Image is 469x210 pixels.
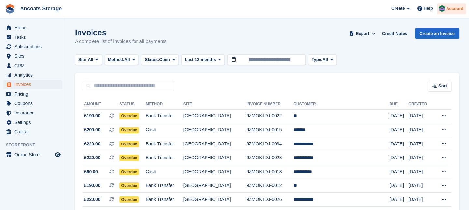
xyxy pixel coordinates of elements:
[246,193,293,207] td: 9ZMOK1DJ-0026
[119,196,139,203] span: Overdue
[84,112,101,119] span: £190.00
[183,109,247,123] td: [GEOGRAPHIC_DATA]
[390,137,409,151] td: [DATE]
[14,52,53,61] span: Sites
[3,80,62,89] a: menu
[3,33,62,42] a: menu
[84,196,101,203] span: £220.00
[390,193,409,207] td: [DATE]
[390,179,409,193] td: [DATE]
[14,23,53,32] span: Home
[119,141,139,147] span: Overdue
[159,56,170,63] span: Open
[124,56,130,63] span: All
[14,33,53,42] span: Tasks
[14,127,53,136] span: Capital
[146,99,183,110] th: Method
[84,182,101,189] span: £190.00
[3,89,62,98] a: menu
[6,142,65,148] span: Storefront
[14,118,53,127] span: Settings
[390,99,409,110] th: Due
[183,193,247,207] td: [GEOGRAPHIC_DATA]
[3,61,62,70] a: menu
[14,61,53,70] span: CRM
[108,56,125,63] span: Method:
[390,165,409,179] td: [DATE]
[119,127,139,133] span: Overdue
[119,182,139,189] span: Overdue
[3,127,62,136] a: menu
[146,137,183,151] td: Bank Transfer
[3,150,62,159] a: menu
[75,28,167,37] h1: Invoices
[246,109,293,123] td: 9ZMOK1DJ-0022
[183,165,247,179] td: [GEOGRAPHIC_DATA]
[183,151,247,165] td: [GEOGRAPHIC_DATA]
[390,151,409,165] td: [DATE]
[3,23,62,32] a: menu
[54,151,62,158] a: Preview store
[146,193,183,207] td: Bank Transfer
[408,193,433,207] td: [DATE]
[246,165,293,179] td: 9ZMOK1DJ-0018
[146,165,183,179] td: Cash
[119,113,139,119] span: Overdue
[14,150,53,159] span: Online Store
[424,5,433,12] span: Help
[356,30,369,37] span: Export
[119,169,139,175] span: Overdue
[146,123,183,137] td: Cash
[75,54,102,65] button: Site: All
[185,56,216,63] span: Last 12 months
[408,179,433,193] td: [DATE]
[390,123,409,137] td: [DATE]
[14,80,53,89] span: Invoices
[3,99,62,108] a: menu
[408,151,433,165] td: [DATE]
[408,99,433,110] th: Created
[183,179,247,193] td: [GEOGRAPHIC_DATA]
[438,83,447,89] span: Sort
[84,168,98,175] span: £60.00
[84,141,101,147] span: £220.00
[379,28,410,39] a: Credit Notes
[145,56,159,63] span: Status:
[5,4,15,14] img: stora-icon-8386f47178a22dfd0bd8f6a31ec36ba5ce8667c1dd55bd0f319d3a0aa187defe.svg
[14,42,53,51] span: Subscriptions
[391,5,405,12] span: Create
[14,99,53,108] span: Coupons
[183,99,247,110] th: Site
[408,137,433,151] td: [DATE]
[75,38,167,45] p: A complete list of invoices for all payments
[18,3,64,14] a: Ancoats Storage
[246,123,293,137] td: 9ZMOK1DJ-0015
[3,52,62,61] a: menu
[78,56,88,63] span: Site:
[183,123,247,137] td: [GEOGRAPHIC_DATA]
[3,118,62,127] a: menu
[246,179,293,193] td: 9ZMOK1DJ-0012
[408,123,433,137] td: [DATE]
[119,99,146,110] th: Status
[84,127,101,133] span: £200.00
[246,99,293,110] th: Invoice Number
[14,108,53,117] span: Insurance
[308,54,337,65] button: Type: All
[390,109,409,123] td: [DATE]
[415,28,459,39] a: Create an Invoice
[146,151,183,165] td: Bank Transfer
[446,6,463,12] span: Account
[183,137,247,151] td: [GEOGRAPHIC_DATA]
[14,89,53,98] span: Pricing
[181,54,225,65] button: Last 12 months
[246,137,293,151] td: 9ZMOK1DJ-0034
[312,56,323,63] span: Type:
[322,56,328,63] span: All
[408,109,433,123] td: [DATE]
[246,151,293,165] td: 9ZMOK1DJ-0023
[84,154,101,161] span: £220.00
[119,155,139,161] span: Overdue
[3,70,62,80] a: menu
[3,42,62,51] a: menu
